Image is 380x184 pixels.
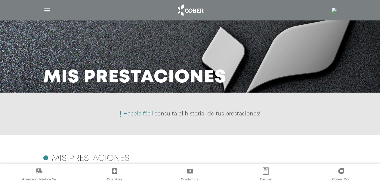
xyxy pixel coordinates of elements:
a: Turnos [228,167,303,183]
p: consultá el historial de tus prestaciones! [123,111,260,116]
span: Hacela fácil, [123,110,154,117]
span: Cober Doc [332,177,350,182]
a: Cober Doc [303,167,379,183]
a: Credencial [152,167,228,183]
img: 778 [332,8,337,13]
a: Atención Médica Ya [1,167,77,183]
img: logo_cober_home-white.png [175,3,206,17]
h4: Mis prestaciones [52,155,129,163]
a: Guardias [77,167,152,183]
img: Cober_menu-lines-white.svg [43,7,51,14]
span: Guardias [107,177,122,182]
span: Credencial [181,177,199,182]
h3: Mis prestaciones [43,70,226,85]
span: Turnos [260,177,272,182]
span: Atención Médica Ya [22,177,56,182]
